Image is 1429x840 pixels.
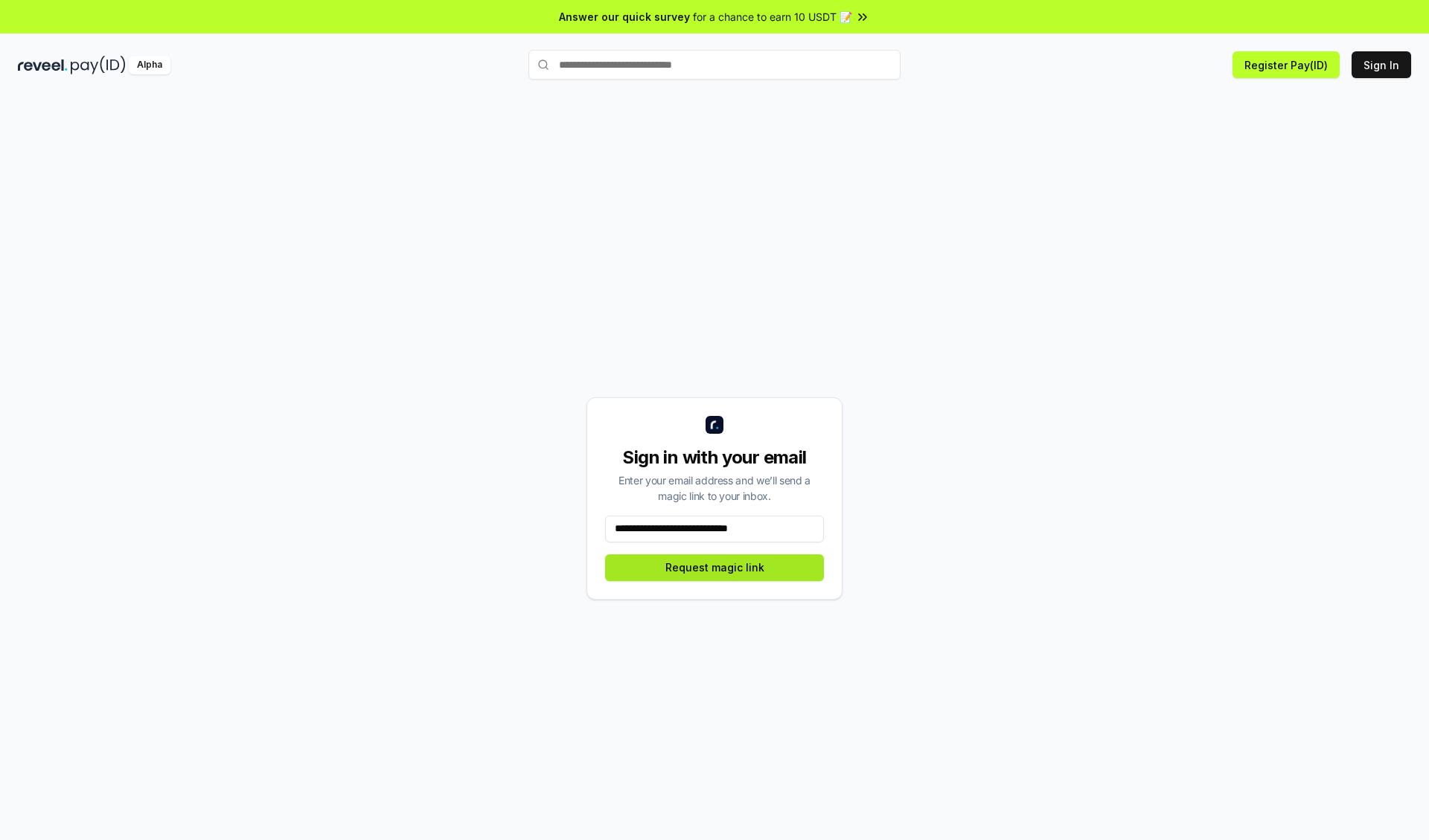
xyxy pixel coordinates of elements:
div: Enter your email address and we’ll send a magic link to your inbox. [605,472,824,504]
button: Request magic link [605,554,824,581]
img: logo_small [706,416,723,434]
span: Answer our quick survey [559,9,690,25]
div: Sign in with your email [605,446,824,469]
img: reveel_dark [18,56,68,74]
button: Sign In [1352,51,1411,78]
div: Alpha [129,56,170,74]
button: Register Pay(ID) [1233,51,1340,78]
span: for a chance to earn 10 USDT 📝 [693,9,852,25]
img: pay_id [71,56,126,74]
